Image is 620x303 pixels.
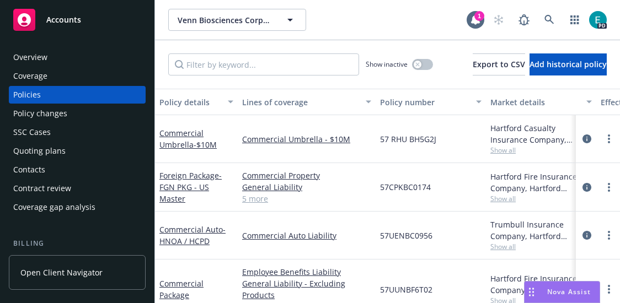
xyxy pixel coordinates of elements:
[380,284,432,295] span: 57UUNBF6T02
[155,89,238,115] button: Policy details
[242,181,371,193] a: General Liability
[168,53,359,75] input: Filter by keyword...
[13,48,47,66] div: Overview
[159,128,217,150] a: Commercial Umbrella
[9,161,146,178] a: Contacts
[178,14,273,26] span: Venn Biosciences Corporation
[242,230,371,241] a: Commercial Auto Liability
[473,59,525,69] span: Export to CSV
[564,9,586,31] a: Switch app
[490,273,592,296] div: Hartford Fire Insurance Company, Hartford Insurance Group
[490,96,580,108] div: Market details
[13,105,67,122] div: Policy changes
[525,282,538,302] div: Drag to move
[530,59,607,69] span: Add historical policy
[159,96,221,108] div: Policy details
[602,229,616,242] a: more
[13,180,71,197] div: Contract review
[159,170,222,204] a: Foreign Package
[194,139,217,150] span: - $10M
[380,230,432,241] span: 57UENBC0956
[242,193,371,204] a: 5 more
[380,96,469,108] div: Policy number
[490,219,592,242] div: Trumbull Insurance Company, Hartford Insurance Group
[13,67,47,85] div: Coverage
[547,287,591,296] span: Nova Assist
[602,181,616,194] a: more
[530,53,607,75] button: Add historical policy
[242,170,371,181] a: Commercial Property
[9,4,146,35] a: Accounts
[513,9,535,31] a: Report a Bug
[13,86,41,104] div: Policies
[9,123,146,141] a: SSC Cases
[13,123,51,141] div: SSC Cases
[602,132,616,145] a: more
[490,122,592,145] div: Hartford Casualty Insurance Company, Hartford Insurance Group
[474,11,484,21] div: 1
[580,229,594,242] a: circleInformation
[490,145,592,155] span: Show all
[159,278,204,300] a: Commercial Package
[366,59,408,69] span: Show inactive
[242,266,371,278] a: Employee Benefits Liability
[238,89,376,115] button: Lines of coverage
[538,9,560,31] a: Search
[9,238,146,249] div: Billing
[242,133,371,145] a: Commercial Umbrella - $10M
[9,105,146,122] a: Policy changes
[490,242,592,251] span: Show all
[242,96,359,108] div: Lines of coverage
[376,89,486,115] button: Policy number
[9,142,146,160] a: Quoting plans
[602,283,616,296] a: more
[473,53,525,75] button: Export to CSV
[580,181,594,194] a: circleInformation
[490,194,592,203] span: Show all
[488,9,510,31] a: Start snowing
[159,170,222,204] span: - FGN PKG - US Master
[13,142,66,160] div: Quoting plans
[20,267,103,278] span: Open Client Navigator
[589,11,607,29] img: photo
[9,198,146,216] a: Coverage gap analysis
[524,281,600,303] button: Nova Assist
[9,67,146,85] a: Coverage
[380,181,431,193] span: 57CPKBC0174
[13,161,45,178] div: Contacts
[168,9,306,31] button: Venn Biosciences Corporation
[159,224,226,246] a: Commercial Auto
[242,278,371,301] a: General Liability - Excluding Products
[580,132,594,145] a: circleInformation
[9,86,146,104] a: Policies
[9,180,146,197] a: Contract review
[486,89,596,115] button: Market details
[46,15,81,24] span: Accounts
[9,48,146,66] a: Overview
[380,133,436,145] span: 57 RHU BH5G2J
[13,198,95,216] div: Coverage gap analysis
[490,171,592,194] div: Hartford Fire Insurance Company, Hartford Insurance Group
